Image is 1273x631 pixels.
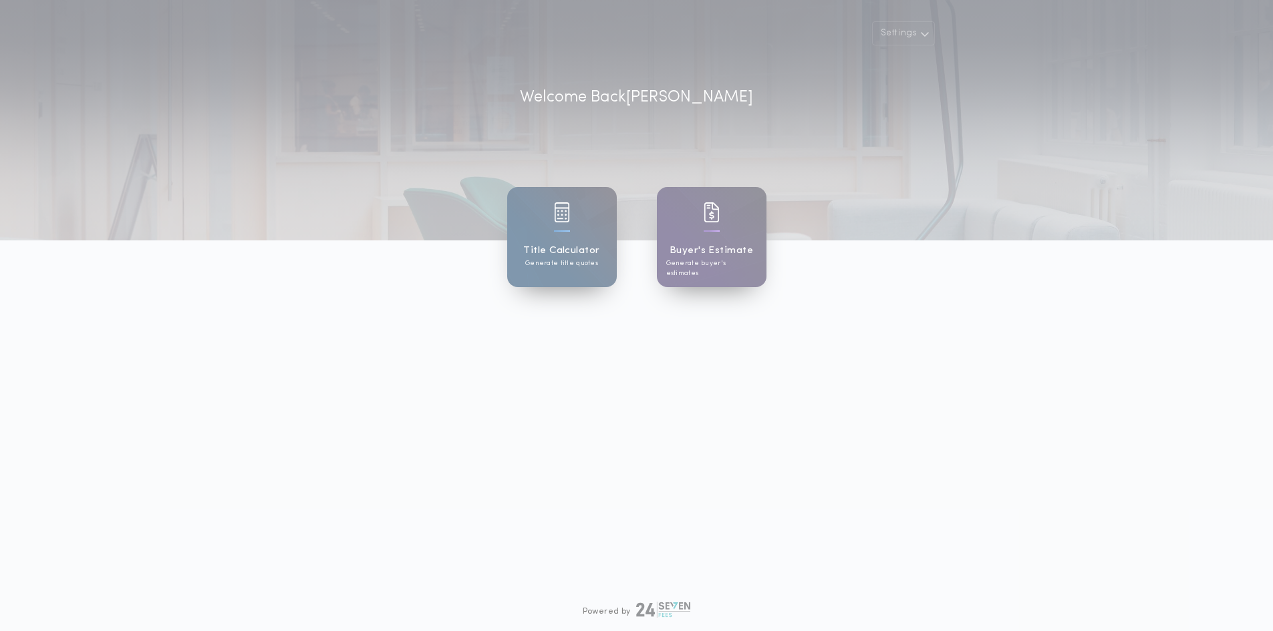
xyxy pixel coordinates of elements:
[520,85,753,110] p: Welcome Back [PERSON_NAME]
[636,602,691,618] img: logo
[554,202,570,222] img: card icon
[704,202,720,222] img: card icon
[507,187,617,287] a: card iconTitle CalculatorGenerate title quotes
[525,258,598,268] p: Generate title quotes
[670,243,753,258] h1: Buyer's Estimate
[583,602,691,618] div: Powered by
[657,187,766,287] a: card iconBuyer's EstimateGenerate buyer's estimates
[523,243,599,258] h1: Title Calculator
[872,21,935,45] button: Settings
[666,258,757,278] p: Generate buyer's estimates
